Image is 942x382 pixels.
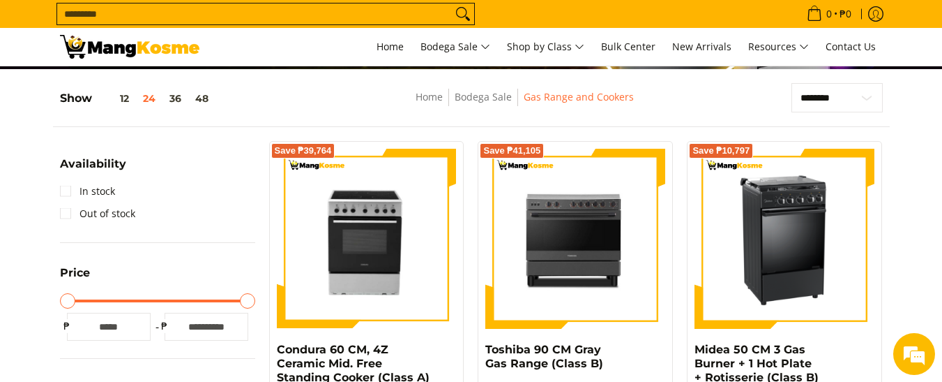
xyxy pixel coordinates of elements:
a: Home [370,28,411,66]
a: Out of stock [60,203,135,225]
a: Contact Us [819,28,883,66]
a: Toshiba 90 CM Gray Gas Range (Class B) [485,343,603,370]
a: Shop by Class [500,28,591,66]
span: Resources [748,38,809,56]
span: Contact Us [826,40,876,53]
a: Bodega Sale [413,28,497,66]
a: Home [416,90,443,103]
img: Midea 50 CM 3 Gas Burner + 1 Hot Plate + Rotisserie (Class B) [705,149,864,329]
summary: Open [60,267,90,289]
div: Minimize live chat window [229,7,262,41]
button: 48 [188,93,215,104]
a: In stock [60,180,115,203]
a: New Arrivals [665,28,738,66]
img: toshiba-90-cm-5-burner-gas-range-gray-full-view-mang-kosme [485,149,665,328]
span: Bodega Sale [420,38,490,56]
span: Availability [60,159,126,170]
span: Save ₱10,797 [692,147,750,155]
span: ₱ [60,319,74,333]
h5: Show [60,91,215,105]
span: We're online! [81,107,192,248]
summary: Open [60,159,126,180]
span: Shop by Class [507,38,584,56]
textarea: Type your message and hit 'Enter' [7,243,266,292]
span: ₱ [158,319,172,333]
button: Search [452,3,474,24]
a: Gas Range and Cookers [524,90,634,103]
a: Resources [741,28,816,66]
button: 24 [136,93,162,104]
span: Save ₱39,764 [275,147,332,155]
nav: Main Menu [213,28,883,66]
img: Gas Cookers &amp; Rangehood l Mang Kosme: Home Appliances Warehouse Sale [60,35,199,59]
span: Home [377,40,404,53]
span: Bulk Center [601,40,655,53]
a: Bulk Center [594,28,662,66]
span: ₱0 [837,9,853,19]
nav: Breadcrumbs [319,89,730,120]
span: 0 [824,9,834,19]
span: Price [60,267,90,279]
span: Save ₱41,105 [483,147,540,155]
span: New Arrivals [672,40,731,53]
a: Bodega Sale [455,90,512,103]
button: 12 [92,93,136,104]
button: 36 [162,93,188,104]
span: • [803,6,856,22]
div: Chat with us now [73,78,234,96]
img: Condura 60 CM, 4Z Ceramic Mid. Free Standing Cooker (Class A) [277,149,457,329]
